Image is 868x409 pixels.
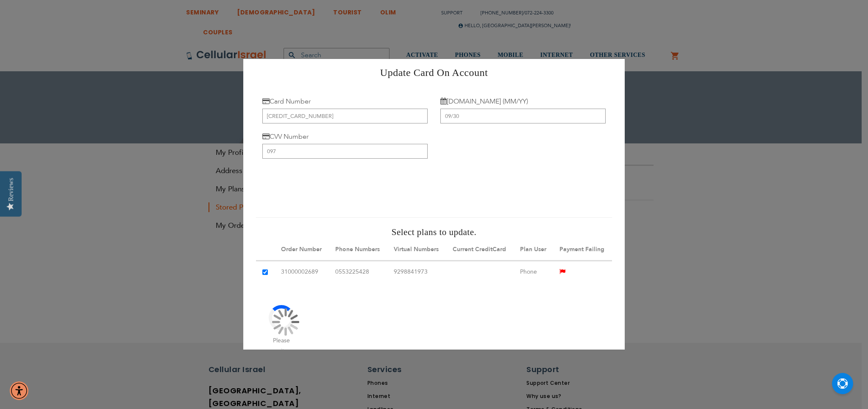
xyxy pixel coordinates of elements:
th: Order Number [275,239,329,261]
label: Card Number [262,97,311,106]
label: [DOMAIN_NAME] (MM/YY) [440,97,528,106]
th: Plan User [514,239,554,261]
div: Accessibility Menu [10,381,28,400]
label: CVV Number [262,132,309,142]
th: Current CreditCard [446,239,514,261]
td: 0553225428 [329,261,387,284]
div: Reviews [7,178,15,201]
h2: Update Card On Account [250,65,618,80]
td: 9298841973 [387,261,446,284]
h4: Select plans to update. [256,227,612,239]
td: Phone [514,261,554,284]
p: Please wait... [268,335,289,357]
img: Loading... [270,308,300,337]
th: Virtual Numbers [387,239,446,261]
iframe: reCAPTCHA [262,170,391,203]
th: Payment Failing [553,239,612,261]
th: Phone Numbers [329,239,387,261]
td: 31000002689 [275,261,329,284]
